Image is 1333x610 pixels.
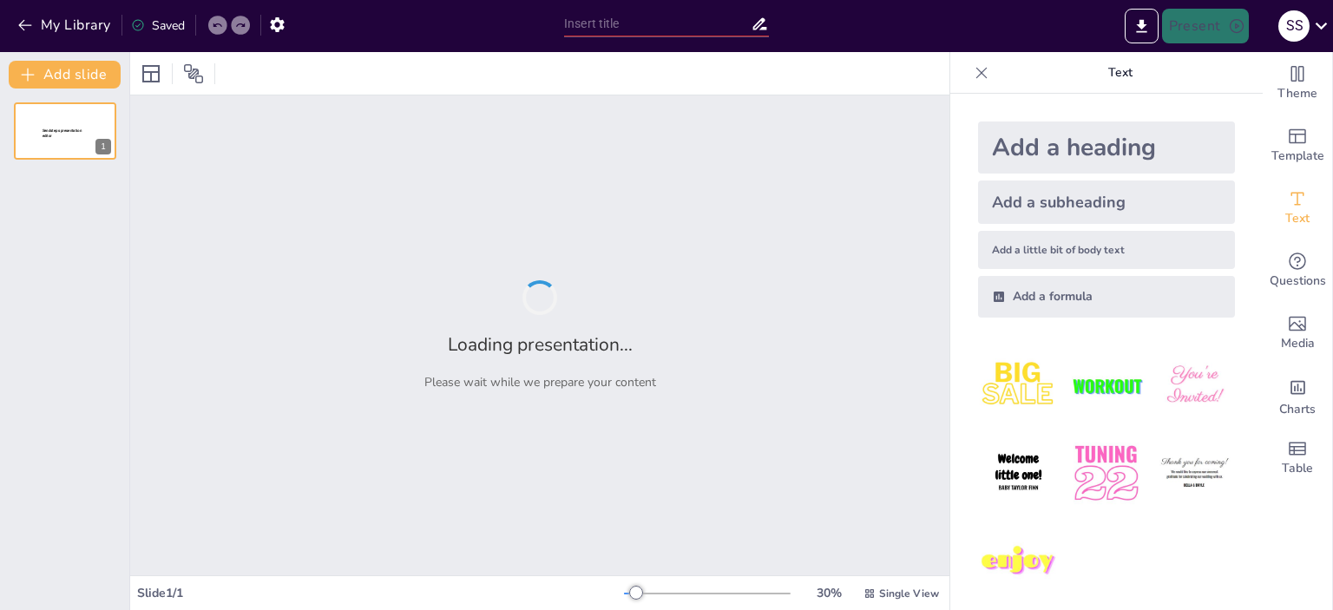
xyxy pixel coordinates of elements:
img: 3.jpeg [1154,345,1235,426]
button: Present [1162,9,1249,43]
button: Add slide [9,61,121,89]
button: My Library [13,11,118,39]
div: Layout [137,60,165,88]
div: Add a subheading [978,180,1235,224]
span: Template [1271,147,1324,166]
h2: Loading presentation... [448,332,633,357]
div: Add a table [1263,427,1332,489]
div: s s [1278,10,1310,42]
div: Get real-time input from your audience [1263,239,1332,302]
div: Change the overall theme [1263,52,1332,115]
input: Insert title [564,11,751,36]
span: Theme [1277,84,1317,103]
div: Slide 1 / 1 [137,585,624,601]
div: Add a heading [978,121,1235,174]
span: Questions [1270,272,1326,291]
img: 4.jpeg [978,433,1059,514]
button: s s [1278,9,1310,43]
span: Position [183,63,204,84]
div: Add a formula [978,276,1235,318]
button: Export to PowerPoint [1125,9,1159,43]
img: 1.jpeg [978,345,1059,426]
span: Single View [879,587,939,600]
p: Please wait while we prepare your content [424,374,656,390]
div: Add charts and graphs [1263,364,1332,427]
div: 1 [14,102,116,160]
div: Add text boxes [1263,177,1332,239]
div: 30 % [808,585,850,601]
img: 5.jpeg [1066,433,1146,514]
img: 2.jpeg [1066,345,1146,426]
span: Sendsteps presentation editor [43,128,82,138]
div: Add a little bit of body text [978,231,1235,269]
div: Saved [131,17,185,34]
span: Media [1281,334,1315,353]
span: Charts [1279,400,1316,419]
div: Add images, graphics, shapes or video [1263,302,1332,364]
img: 6.jpeg [1154,433,1235,514]
span: Table [1282,459,1313,478]
span: Text [1285,209,1310,228]
p: Text [995,52,1245,94]
div: 1 [95,139,111,154]
img: 7.jpeg [978,521,1059,602]
div: Add ready made slides [1263,115,1332,177]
